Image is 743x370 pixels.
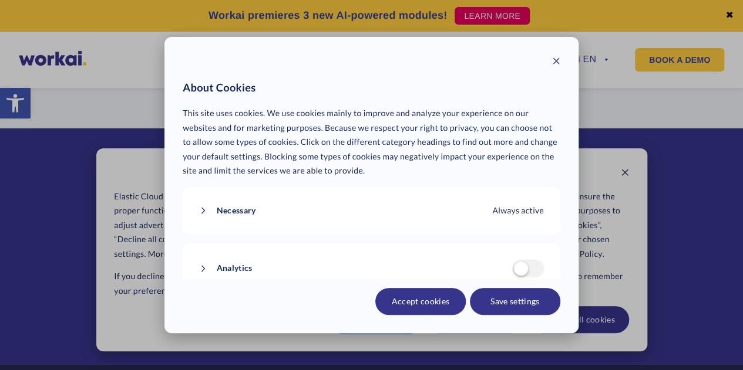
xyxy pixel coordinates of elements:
p: This site uses cookies. We use cookies mainly to improve and analyze your experience on our websi... [183,106,560,178]
button: Save settings [470,288,560,315]
span: Necessary [217,203,256,218]
button: Close modal [552,55,560,70]
button: Accept cookies [375,288,466,315]
button: Necessary [199,203,492,218]
span: About Cookies [183,79,255,97]
button: Analytics [199,261,512,276]
span: Always active [492,203,544,218]
span: Analytics [217,261,253,276]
